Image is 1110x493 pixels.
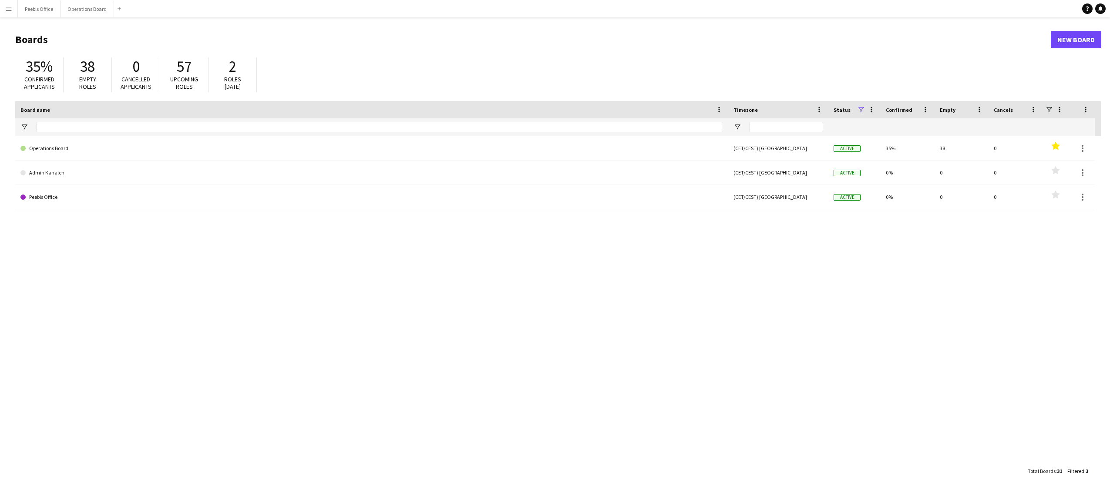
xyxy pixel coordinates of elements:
button: Open Filter Menu [20,123,28,131]
button: Open Filter Menu [733,123,741,131]
span: Empty roles [79,75,96,91]
span: 3 [1086,468,1088,474]
span: Board name [20,107,50,113]
div: : [1067,463,1088,480]
button: Operations Board [61,0,114,17]
span: Cancels [994,107,1013,113]
span: Confirmed [886,107,912,113]
span: Filtered [1067,468,1084,474]
div: 0% [881,161,935,184]
div: : [1028,463,1062,480]
h1: Boards [15,33,1051,46]
a: Operations Board [20,136,723,161]
span: Empty [940,107,955,113]
input: Board name Filter Input [36,122,723,132]
span: Roles [DATE] [224,75,241,91]
span: 31 [1057,468,1062,474]
a: Peebls Office [20,185,723,209]
span: 57 [177,57,192,76]
div: 0 [989,136,1043,160]
div: 35% [881,136,935,160]
span: Timezone [733,107,758,113]
button: Peebls Office [18,0,61,17]
span: 38 [80,57,95,76]
div: (CET/CEST) [GEOGRAPHIC_DATA] [728,185,828,209]
span: Active [834,194,861,201]
span: 2 [229,57,236,76]
input: Timezone Filter Input [749,122,823,132]
div: (CET/CEST) [GEOGRAPHIC_DATA] [728,136,828,160]
div: 0 [935,185,989,209]
div: 0% [881,185,935,209]
a: Admin Kanalen [20,161,723,185]
span: Active [834,170,861,176]
span: 35% [26,57,53,76]
span: Upcoming roles [170,75,198,91]
a: New Board [1051,31,1101,48]
span: Cancelled applicants [121,75,151,91]
span: Confirmed applicants [24,75,55,91]
div: 0 [989,185,1043,209]
span: 0 [132,57,140,76]
div: (CET/CEST) [GEOGRAPHIC_DATA] [728,161,828,184]
span: Active [834,145,861,152]
div: 38 [935,136,989,160]
div: 0 [989,161,1043,184]
span: Status [834,107,851,113]
span: Total Boards [1028,468,1056,474]
div: 0 [935,161,989,184]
